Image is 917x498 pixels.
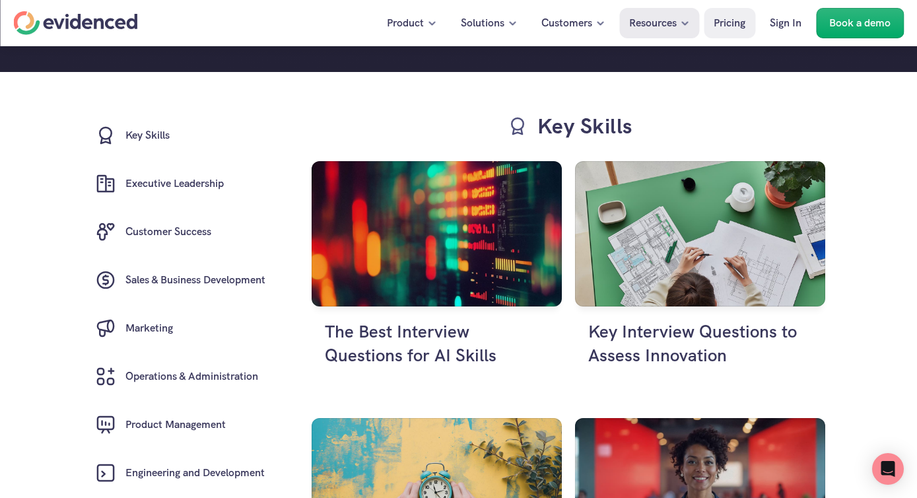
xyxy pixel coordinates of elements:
[125,223,211,240] h6: Customer Success
[770,15,801,32] p: Sign In
[125,175,224,192] h6: Executive Leadership
[760,8,811,38] a: Sign In
[312,161,562,405] a: Abstract digital display dataThe Best Interview Questions for AI Skills
[125,127,170,144] h6: Key Skills
[83,208,275,256] a: Customer Success
[461,15,504,32] p: Solutions
[125,271,265,289] h6: Sales & Business Development
[588,320,812,368] h4: Key Interview Questions to Assess Innovation
[537,112,632,141] h3: Key Skills
[83,160,275,208] a: Executive Leadership
[83,112,275,160] a: Key Skills
[125,464,265,481] h6: Engineering and Development
[83,401,275,449] a: Product Management
[125,368,258,385] h6: Operations & Administration
[13,11,137,35] a: Home
[629,15,677,32] p: Resources
[829,15,891,32] p: Book a demo
[704,8,755,38] a: Pricing
[872,453,904,485] div: Open Intercom Messenger
[83,304,275,353] a: Marketing
[575,161,825,306] img: An employee innovating on some designs
[83,256,275,304] a: Sales & Business Development
[541,15,592,32] p: Customers
[816,8,904,38] a: Book a demo
[83,353,275,401] a: Operations & Administration
[312,161,562,306] img: Abstract digital display data
[125,416,226,433] h6: Product Management
[387,15,424,32] p: Product
[575,161,825,405] a: An employee innovating on some designsKey Interview Questions to Assess Innovation
[125,320,173,337] h6: Marketing
[83,449,275,497] a: Engineering and Development
[325,320,549,368] h4: The Best Interview Questions for AI Skills
[714,15,745,32] p: Pricing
